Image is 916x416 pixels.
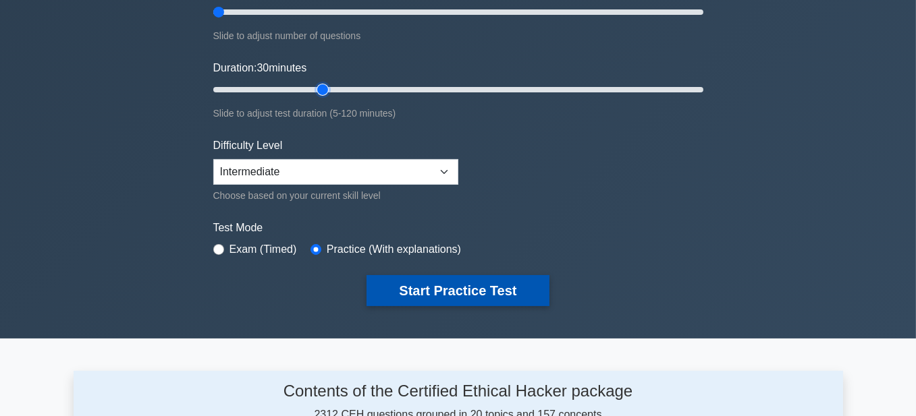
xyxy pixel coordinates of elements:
[257,62,269,73] span: 30
[186,382,730,401] h4: Contents of the Certified Ethical Hacker package
[367,275,549,306] button: Start Practice Test
[213,105,703,121] div: Slide to adjust test duration (5-120 minutes)
[327,241,461,258] label: Practice (With explanations)
[213,28,703,44] div: Slide to adjust number of questions
[213,60,307,76] label: Duration: minutes
[213,220,703,236] label: Test Mode
[213,138,283,154] label: Difficulty Level
[213,187,458,204] div: Choose based on your current skill level
[230,241,297,258] label: Exam (Timed)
